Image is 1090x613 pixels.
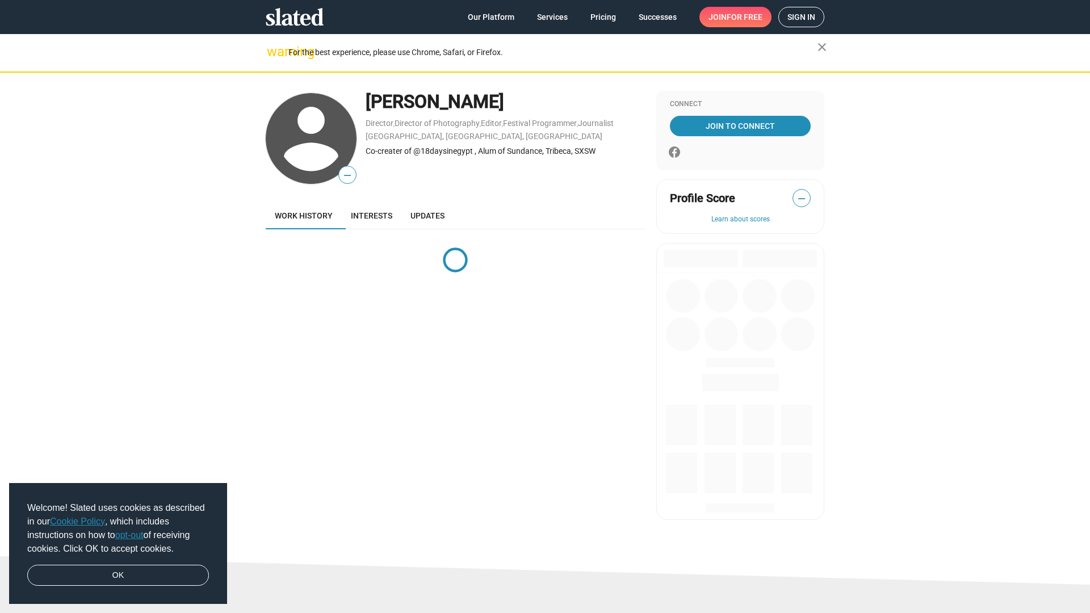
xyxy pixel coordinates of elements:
span: Services [537,7,568,27]
a: Interests [342,202,401,229]
div: cookieconsent [9,483,227,604]
span: Welcome! Slated uses cookies as described in our , which includes instructions on how to of recei... [27,501,209,556]
span: Interests [351,211,392,220]
span: Our Platform [468,7,514,27]
a: Cookie Policy [50,517,105,526]
button: Learn about scores [670,215,811,224]
a: Successes [630,7,686,27]
a: Journalist [578,119,614,128]
a: Joinfor free [699,7,772,27]
span: — [793,191,810,206]
a: Our Platform [459,7,523,27]
div: Connect [670,100,811,109]
a: opt-out [115,530,144,540]
a: Festival Programmer [503,119,577,128]
span: Work history [275,211,333,220]
mat-icon: close [815,40,829,54]
span: Sign in [787,7,815,27]
a: Sign in [778,7,824,27]
span: Updates [410,211,445,220]
a: Pricing [581,7,625,27]
span: Profile Score [670,191,735,206]
span: Pricing [590,7,616,27]
span: , [577,121,578,127]
span: Join To Connect [672,116,808,136]
mat-icon: warning [267,45,280,58]
a: Services [528,7,577,27]
a: dismiss cookie message [27,565,209,586]
a: Editor [481,119,502,128]
span: for free [727,7,762,27]
a: [GEOGRAPHIC_DATA], [GEOGRAPHIC_DATA], [GEOGRAPHIC_DATA] [366,132,602,141]
span: — [339,168,356,183]
a: Join To Connect [670,116,811,136]
a: Work history [266,202,342,229]
a: Director of Photography [395,119,480,128]
span: , [393,121,395,127]
div: Co-creater of @18daysinegypt , Alum of Sundance, Tribeca, SXSW [366,146,645,157]
span: Join [708,7,762,27]
a: Updates [401,202,454,229]
div: For the best experience, please use Chrome, Safari, or Firefox. [288,45,817,60]
span: Successes [639,7,677,27]
span: , [502,121,503,127]
div: [PERSON_NAME] [366,90,645,114]
span: , [480,121,481,127]
a: Director [366,119,393,128]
